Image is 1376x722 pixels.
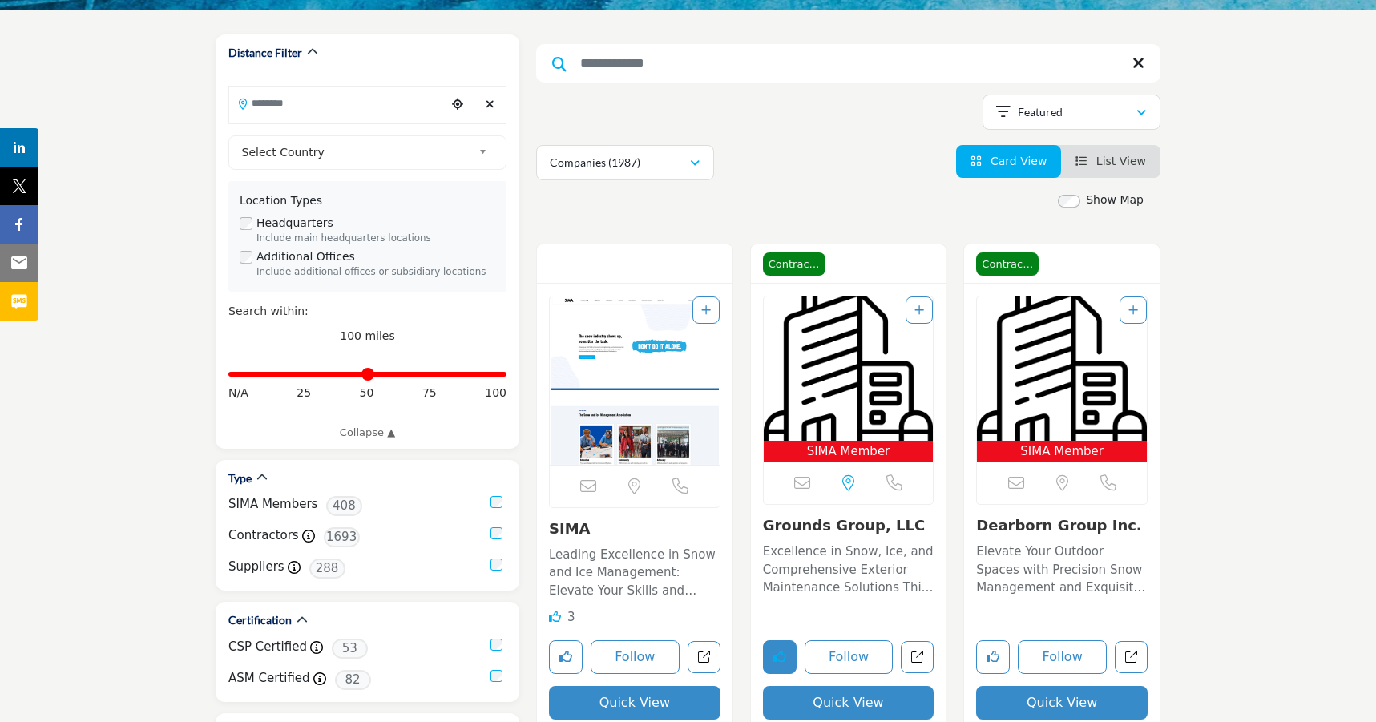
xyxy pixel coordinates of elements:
[767,442,930,461] span: SIMA Member
[490,527,502,539] input: Contractors checkbox
[1061,145,1160,178] li: List View
[324,527,360,547] span: 1693
[256,265,495,280] div: Include additional offices or subsidiary locations
[536,44,1160,83] input: Search Keyword
[536,145,714,180] button: Companies (1987)
[297,385,311,401] span: 25
[983,95,1160,130] button: Featured
[490,639,502,651] input: CSP Certified checkbox
[549,686,720,720] button: Quick View
[326,496,362,516] span: 408
[256,248,355,265] label: Additional Offices
[228,385,248,401] span: N/A
[228,495,317,514] label: SIMA Members
[228,526,299,545] label: Contractors
[970,155,1047,167] a: View Card
[550,155,640,171] p: Companies (1987)
[688,641,720,674] a: Open sima in new tab
[901,641,934,674] a: Open grounds-group-llc in new tab
[763,252,825,276] span: Contractor
[228,470,252,486] h2: Type
[1086,192,1144,208] label: Show Map
[228,303,506,320] div: Search within:
[976,543,1148,597] p: Elevate Your Outdoor Spaces with Precision Snow Management and Exquisite Landscape Solutions. Ope...
[976,517,1148,534] h3: Dearborn Group Inc.
[763,543,934,597] p: Excellence in Snow, Ice, and Comprehensive Exterior Maintenance Solutions This company specialize...
[1115,641,1148,674] a: Open dearborn-group-inc in new tab
[976,538,1148,597] a: Elevate Your Outdoor Spaces with Precision Snow Management and Exquisite Landscape Solutions. Ope...
[763,686,934,720] button: Quick View
[567,610,575,624] span: 3
[422,385,437,401] span: 75
[991,155,1047,167] span: Card View
[229,87,446,119] input: Search Location
[1096,155,1146,167] span: List View
[228,638,307,656] label: CSP Certified
[360,385,374,401] span: 50
[256,232,495,246] div: Include main headquarters locations
[977,296,1147,462] a: Open Listing in new tab
[1018,104,1063,120] p: Featured
[340,329,395,342] span: 100 miles
[228,425,506,441] a: Collapse ▲
[228,669,310,688] label: ASM Certified
[763,517,925,534] a: Grounds Group, LLC
[228,558,284,576] label: Suppliers
[976,252,1039,276] span: Contractor
[976,686,1148,720] button: Quick View
[228,612,292,628] h2: Certification
[549,520,720,538] h3: SIMA
[805,640,894,674] button: Follow
[549,520,591,537] a: SIMA
[446,87,470,122] div: Choose your current location
[1128,304,1138,317] a: Add To List
[976,640,1010,674] button: Like listing
[240,192,495,209] div: Location Types
[490,496,502,508] input: SIMA Members checkbox
[976,517,1141,534] a: Dearborn Group Inc.
[701,304,711,317] a: Add To List
[490,670,502,682] input: ASM Certified checkbox
[332,639,368,659] span: 53
[956,145,1062,178] li: Card View
[335,670,371,690] span: 82
[550,296,720,465] a: Open Listing in new tab
[591,640,680,674] button: Follow
[550,296,720,465] img: SIMA
[228,45,302,61] h2: Distance Filter
[764,296,934,441] img: Grounds Group, LLC
[763,538,934,597] a: Excellence in Snow, Ice, and Comprehensive Exterior Maintenance Solutions This company specialize...
[1075,155,1146,167] a: View List
[549,542,720,600] a: Leading Excellence in Snow and Ice Management: Elevate Your Skills and Safety Standards! Operatin...
[549,611,561,623] i: Likes
[478,87,502,122] div: Clear search location
[914,304,924,317] a: Add To List
[309,559,345,579] span: 288
[549,640,583,674] button: Like listing
[485,385,506,401] span: 100
[764,296,934,462] a: Open Listing in new tab
[549,546,720,600] p: Leading Excellence in Snow and Ice Management: Elevate Your Skills and Safety Standards! Operatin...
[256,215,333,232] label: Headquarters
[763,640,797,674] button: Like listing
[980,442,1144,461] span: SIMA Member
[1018,640,1107,674] button: Follow
[763,517,934,534] h3: Grounds Group, LLC
[242,143,473,162] span: Select Country
[977,296,1147,441] img: Dearborn Group Inc.
[490,559,502,571] input: Suppliers checkbox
